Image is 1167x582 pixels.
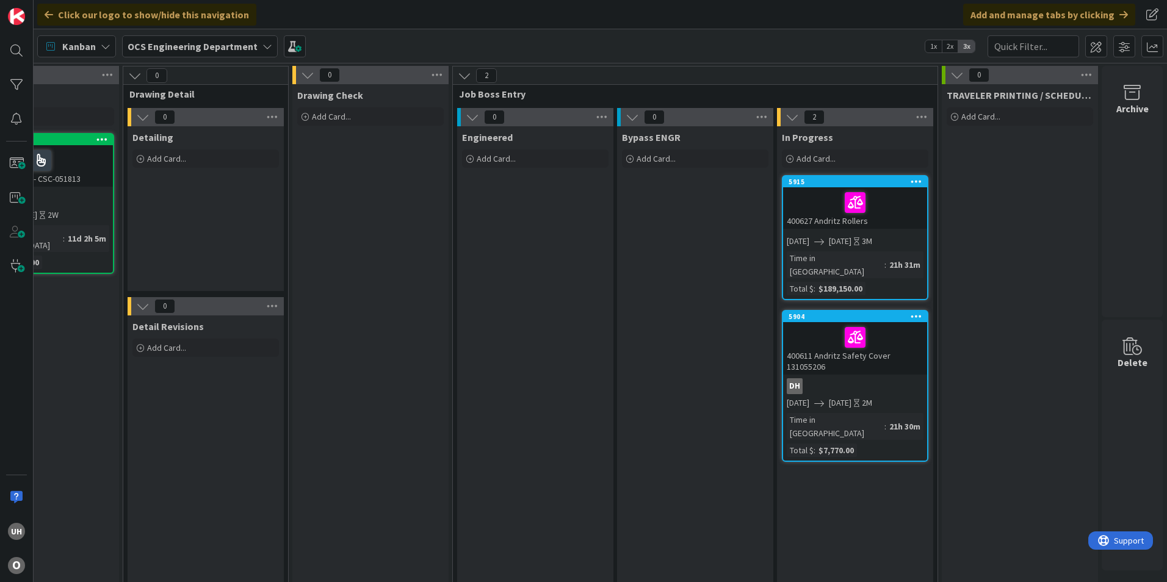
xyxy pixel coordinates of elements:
[644,110,665,124] span: 0
[815,444,857,457] div: $7,770.00
[476,68,497,83] span: 2
[462,131,513,143] span: Engineered
[797,153,836,164] span: Add Card...
[8,557,25,574] div: O
[787,413,884,440] div: Time in [GEOGRAPHIC_DATA]
[886,258,923,271] div: 21h 31m
[8,523,25,540] div: uh
[787,282,814,295] div: Total $
[829,235,851,248] span: [DATE]
[48,209,59,221] div: 2W
[782,131,833,143] span: In Progress
[63,232,65,245] span: :
[319,68,340,82] span: 0
[988,35,1079,57] input: Quick Filter...
[312,111,351,122] span: Add Card...
[783,378,927,394] div: DH
[942,40,958,52] span: 2x
[477,153,516,164] span: Add Card...
[154,299,175,314] span: 0
[783,322,927,375] div: 400611 Andritz Safety Cover 131055206
[789,178,927,186] div: 5915
[65,232,109,245] div: 11d 2h 5m
[132,320,204,332] span: Detail Revisions
[789,312,927,321] div: 5904
[958,40,975,52] span: 3x
[884,420,886,433] span: :
[886,420,923,433] div: 21h 30m
[787,251,884,278] div: Time in [GEOGRAPHIC_DATA]
[783,311,927,322] div: 5904
[129,88,273,100] span: Drawing Detail
[484,110,505,124] span: 0
[37,4,256,26] div: Click our logo to show/hide this navigation
[132,131,173,143] span: Detailing
[829,397,851,409] span: [DATE]
[787,378,803,394] div: DH
[814,282,815,295] span: :
[1118,355,1147,370] div: Delete
[804,110,825,124] span: 2
[783,187,927,229] div: 400627 Andritz Rollers
[146,68,167,83] span: 0
[783,176,927,229] div: 5915400627 Andritz Rollers
[787,235,809,248] span: [DATE]
[963,4,1135,26] div: Add and manage tabs by clicking
[26,2,56,16] span: Support
[961,111,1000,122] span: Add Card...
[62,39,96,54] span: Kanban
[814,444,815,457] span: :
[1116,101,1149,116] div: Archive
[622,131,681,143] span: Bypass ENGR
[128,40,258,52] b: OCS Engineering Department
[459,88,922,100] span: Job Boss Entry
[154,110,175,124] span: 0
[862,397,872,409] div: 2M
[782,310,928,462] a: 5904400611 Andritz Safety Cover 131055206DH[DATE][DATE]2MTime in [GEOGRAPHIC_DATA]:21h 30mTotal $...
[969,68,989,82] span: 0
[815,282,865,295] div: $189,150.00
[787,397,809,409] span: [DATE]
[884,258,886,271] span: :
[8,8,25,25] img: Visit kanbanzone.com
[947,89,1093,101] span: TRAVELER PRINTING / SCHEDULING
[147,342,186,353] span: Add Card...
[925,40,942,52] span: 1x
[783,311,927,375] div: 5904400611 Andritz Safety Cover 131055206
[147,153,186,164] span: Add Card...
[637,153,676,164] span: Add Card...
[782,175,928,300] a: 5915400627 Andritz Rollers[DATE][DATE]3MTime in [GEOGRAPHIC_DATA]:21h 31mTotal $:$189,150.00
[787,444,814,457] div: Total $
[783,176,927,187] div: 5915
[297,89,363,101] span: Drawing Check
[862,235,872,248] div: 3M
